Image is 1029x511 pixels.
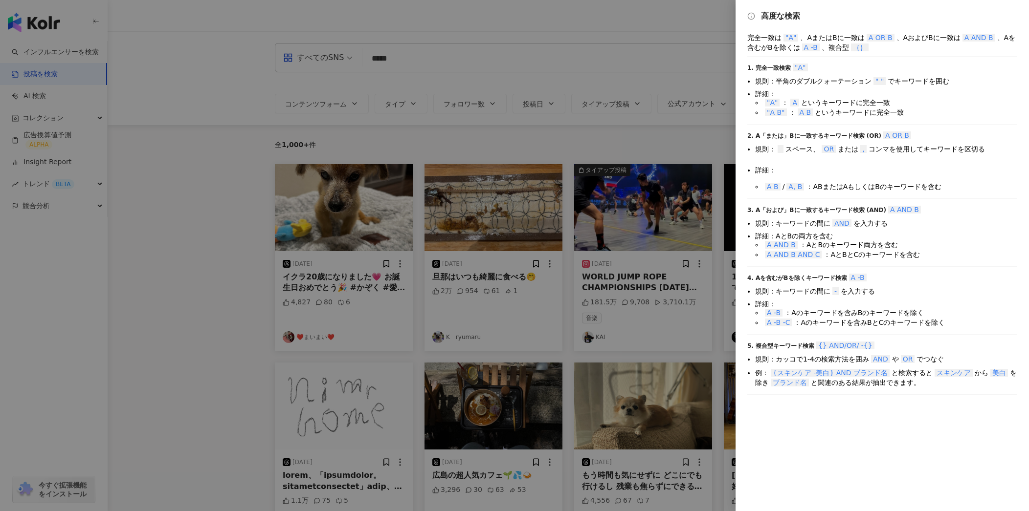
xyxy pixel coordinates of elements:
li: 規則：半角のダブルクォーテーション でキーワードを囲む [755,76,1017,86]
span: "A B" [765,108,787,116]
li: ： というキーワードに完全一致 [763,107,1017,117]
li: ：Aのキーワードを含みBとCのキーワードを除く [763,318,1017,327]
li: 詳細： [755,90,1017,117]
span: A AND B [888,206,921,213]
span: "A" [783,34,798,42]
div: 3. A「および」Bに一致するキーワード検索 (AND) [747,205,1017,214]
span: A, B [786,183,804,191]
span: スキンケア [935,369,973,377]
span: A B [798,108,813,116]
li: ： というキーワードに完全一致 [763,98,1017,107]
li: / ：ABまたはAもしくはBのキーワードを含む [763,182,1017,192]
span: A [790,99,799,106]
span: OR [822,145,836,153]
div: 1. 完全一致検索 [747,63,1017,72]
div: 4. Aを含むがBを除くキーワード検索 [747,273,1017,282]
div: 高度な検索 [747,12,1017,21]
span: - [832,287,839,295]
span: A AND B [765,241,798,249]
li: 例： と検索すると から を除き と関連のある結果が抽出できます。 [755,368,1017,387]
li: 詳細： [755,166,1017,192]
span: "A" [793,64,807,71]
span: 美白 [990,369,1008,377]
span: " " [873,77,886,85]
li: 規則：カッコで1-4の検索方法を囲み や でつなぐ [755,354,1017,364]
li: 規則：キーワードの間に を入力する [755,218,1017,228]
li: ：Aのキーワードを含みBのキーワードを除く [763,308,1017,318]
li: ：AとBのキーワード両方を含む [763,240,1017,250]
span: A -B [849,274,867,281]
span: OR [901,355,915,363]
span: ｛｝ [851,43,869,51]
li: 規則： スペース、 または コンマを使用してキーワードを区切る [755,144,1017,154]
span: A -B -C [765,319,792,326]
span: A AND B AND C [765,251,822,258]
span: A AND B [962,34,995,42]
span: AND [871,355,890,363]
span: , [860,145,866,153]
li: ：AとBとCのキーワードを含む [763,250,1017,259]
div: 完全一致は 、AまたはBに一致は 、AおよびBに一致は 、Aを含むがBを除くは 、複合型 [747,33,1017,52]
li: 規則：キーワードの間に を入力する [755,286,1017,296]
span: A -B [802,43,820,51]
div: 5. 複合型キーワード検索 [747,341,1017,350]
span: {スキンケア -美白} AND ブランド名 [771,369,890,377]
span: A -B [765,309,783,317]
span: A OR B [867,34,895,42]
span: ブランド名 [771,379,809,386]
div: 2. A「または」Bに一致するキーワード検索 (OR) [747,130,1017,140]
span: A OR B [883,131,911,139]
li: 詳細：AとBの両方を含む [755,232,1017,259]
span: {} AND/OR/ -{} [816,341,874,349]
span: "A" [765,99,780,106]
span: AND [832,219,851,227]
li: 詳細： [755,300,1017,327]
span: A B [765,183,781,191]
